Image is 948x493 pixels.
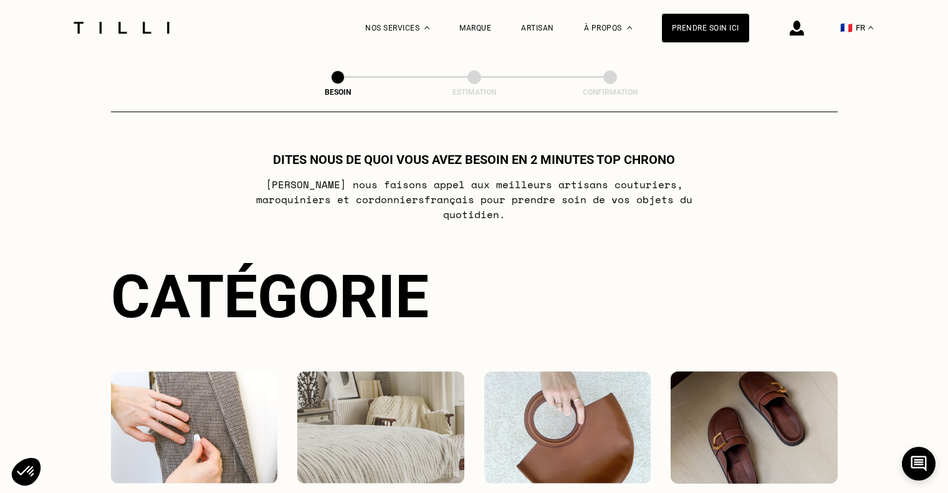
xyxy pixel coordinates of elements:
img: Chaussures [671,371,838,484]
div: Besoin [275,88,400,97]
img: Vêtements [111,371,278,484]
img: icône connexion [790,21,804,36]
div: Confirmation [548,88,673,97]
img: Logo du service de couturière Tilli [69,22,174,34]
img: Intérieur [297,371,464,484]
img: Menu déroulant à propos [627,26,632,29]
a: Prendre soin ici [662,14,749,42]
img: Accessoires [484,371,651,484]
h1: Dites nous de quoi vous avez besoin en 2 minutes top chrono [273,152,675,167]
a: Marque [459,24,491,32]
p: [PERSON_NAME] nous faisons appel aux meilleurs artisans couturiers , maroquiniers et cordonniers ... [227,177,721,222]
span: 🇫🇷 [840,22,853,34]
div: Estimation [412,88,537,97]
img: Menu déroulant [424,26,429,29]
img: menu déroulant [868,26,873,29]
div: Catégorie [111,262,838,332]
a: Artisan [521,24,554,32]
